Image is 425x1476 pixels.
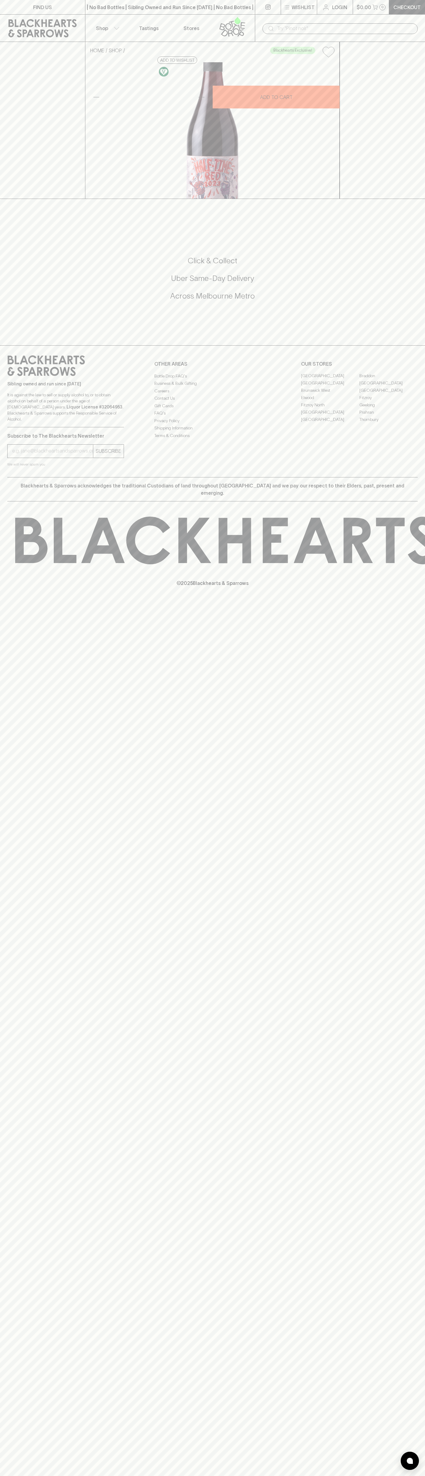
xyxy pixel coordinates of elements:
[301,394,359,401] a: Elwood
[357,4,371,11] p: $0.00
[359,387,418,394] a: [GEOGRAPHIC_DATA]
[154,387,271,395] a: Careers
[159,67,169,77] img: Vegan
[359,401,418,409] a: Geelong
[7,461,124,467] p: We will never spam you
[154,425,271,432] a: Shipping Information
[7,231,418,333] div: Call to action block
[128,15,170,42] a: Tastings
[154,410,271,417] a: FAQ's
[381,5,384,9] p: 0
[277,24,413,33] input: Try "Pinot noir"
[332,4,347,11] p: Login
[359,372,418,380] a: Braddon
[154,380,271,387] a: Business & Bulk Gifting
[12,446,93,456] input: e.g. jane@blackheartsandsparrows.com.au
[85,62,339,199] img: 36433.png
[301,416,359,423] a: [GEOGRAPHIC_DATA]
[7,273,418,283] h5: Uber Same-Day Delivery
[96,447,121,455] p: SUBSCRIBE
[301,360,418,367] p: OUR STORES
[93,445,124,458] button: SUBSCRIBE
[320,44,337,60] button: Add to wishlist
[12,482,413,497] p: Blackhearts & Sparrows acknowledges the traditional Custodians of land throughout [GEOGRAPHIC_DAT...
[33,4,52,11] p: FIND US
[109,48,122,53] a: SHOP
[154,372,271,380] a: Bottle Drop FAQ's
[139,25,159,32] p: Tastings
[359,409,418,416] a: Prahran
[157,56,197,64] button: Add to wishlist
[301,387,359,394] a: Brunswick West
[7,291,418,301] h5: Across Melbourne Metro
[7,392,124,422] p: It is against the law to sell or supply alcohol to, or to obtain alcohol on behalf of a person un...
[90,48,104,53] a: HOME
[213,86,340,108] button: ADD TO CART
[407,1458,413,1464] img: bubble-icon
[85,15,128,42] button: Shop
[301,409,359,416] a: [GEOGRAPHIC_DATA]
[7,381,124,387] p: Sibling owned and run since [DATE]
[359,380,418,387] a: [GEOGRAPHIC_DATA]
[359,416,418,423] a: Thornbury
[67,405,122,409] strong: Liquor License #32064953
[157,65,170,78] a: Made without the use of any animal products.
[183,25,199,32] p: Stores
[7,256,418,266] h5: Click & Collect
[270,47,315,53] span: Blackhearts Exclusive!
[154,360,271,367] p: OTHER AREAS
[154,432,271,439] a: Terms & Conditions
[170,15,213,42] a: Stores
[260,94,293,101] p: ADD TO CART
[359,394,418,401] a: Fitzroy
[393,4,421,11] p: Checkout
[154,395,271,402] a: Contact Us
[154,402,271,409] a: Gift Cards
[301,372,359,380] a: [GEOGRAPHIC_DATA]
[292,4,315,11] p: Wishlist
[96,25,108,32] p: Shop
[154,417,271,424] a: Privacy Policy
[301,401,359,409] a: Fitzroy North
[301,380,359,387] a: [GEOGRAPHIC_DATA]
[7,432,124,439] p: Subscribe to The Blackhearts Newsletter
